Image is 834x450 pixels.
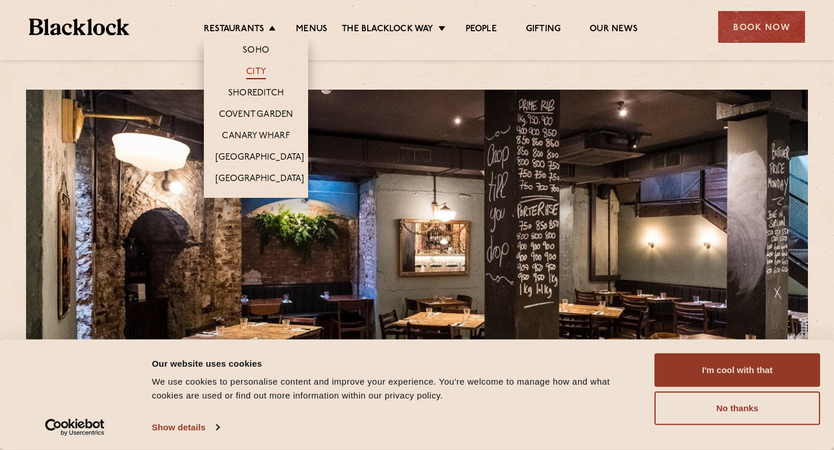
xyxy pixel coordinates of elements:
a: Gifting [526,24,561,36]
a: The Blacklock Way [342,24,433,36]
div: Book Now [718,11,805,43]
div: Our website uses cookies [152,356,641,370]
a: Shoreditch [228,88,284,101]
a: Restaurants [204,24,264,36]
a: [GEOGRAPHIC_DATA] [215,152,304,165]
a: Show details [152,419,219,436]
div: We use cookies to personalise content and improve your experience. You're welcome to manage how a... [152,375,641,403]
a: Covent Garden [219,109,294,122]
button: I'm cool with that [654,353,820,387]
a: Menus [296,24,327,36]
a: Soho [243,45,269,58]
a: Canary Wharf [222,131,290,143]
a: People [466,24,497,36]
a: Our News [590,24,638,36]
a: [GEOGRAPHIC_DATA] [215,174,304,186]
a: City [246,67,266,79]
img: BL_Textured_Logo-footer-cropped.svg [29,19,129,35]
button: No thanks [654,392,820,425]
a: Usercentrics Cookiebot - opens in a new window [24,419,126,436]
